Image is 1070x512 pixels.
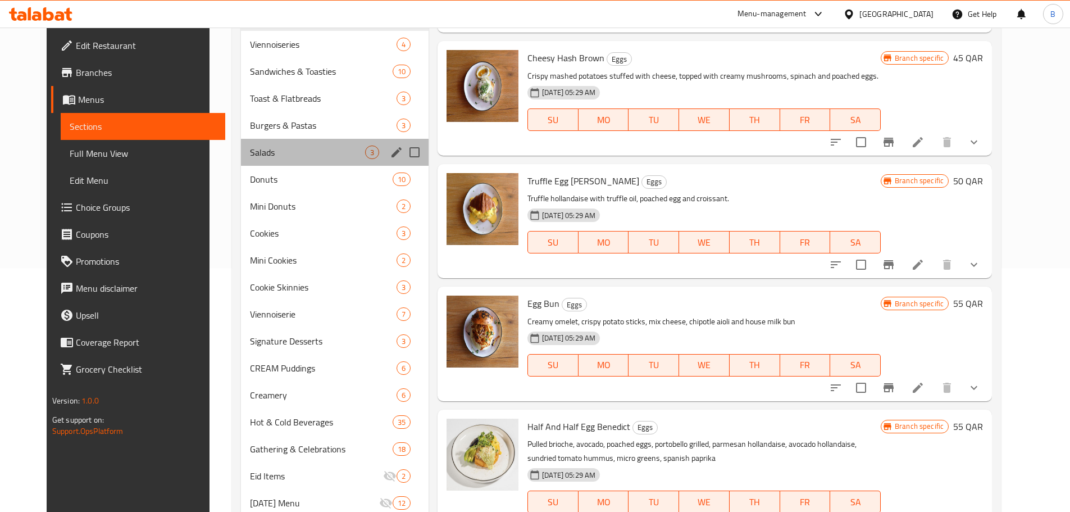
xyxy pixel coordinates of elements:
[583,234,625,251] span: MO
[785,494,826,510] span: FR
[1050,8,1055,20] span: B
[911,135,925,149] a: Edit menu item
[734,234,776,251] span: TH
[849,376,873,400] span: Select to update
[822,129,849,156] button: sort-choices
[241,85,429,112] div: Toast & Flatbreads3
[250,226,397,240] div: Cookies
[875,129,902,156] button: Branch-specific-item
[830,108,881,131] button: SA
[527,315,881,329] p: Creamy omelet, crispy potato sticks, mix cheese, chipotle aioli and house milk bun
[250,65,393,78] span: Sandwiches & Toasties
[241,220,429,247] div: Cookies3
[967,258,981,271] svg: Show Choices
[397,92,411,105] div: items
[76,363,216,376] span: Grocery Checklist
[241,301,429,328] div: Viennoiserie7
[393,498,410,509] span: 12
[397,469,411,483] div: items
[51,248,225,275] a: Promotions
[78,93,216,106] span: Menus
[250,173,393,186] span: Donuts
[967,135,981,149] svg: Show Choices
[76,201,216,214] span: Choice Groups
[822,374,849,401] button: sort-choices
[397,361,411,375] div: items
[684,494,725,510] span: WE
[527,69,881,83] p: Crispy mashed potatoes stuffed with cheese, topped with creamy mushrooms, spinach and poached eggs.
[830,354,881,377] button: SA
[250,200,397,213] span: Mini Donuts
[967,381,981,395] svg: Show Choices
[51,302,225,329] a: Upsell
[934,251,960,278] button: delete
[241,328,429,355] div: Signature Desserts3
[250,442,393,456] span: Gathering & Celebrations
[447,296,518,368] img: Egg Bun
[684,234,725,251] span: WE
[875,251,902,278] button: Branch-specific-item
[397,38,411,51] div: items
[397,120,410,131] span: 3
[633,421,657,434] span: Eggs
[730,108,780,131] button: TH
[447,173,518,245] img: Truffle Egg Benedict
[250,92,397,105] span: Toast & Flatbreads
[393,417,410,428] span: 35
[734,112,776,128] span: TH
[607,53,631,66] span: Eggs
[890,421,948,432] span: Branch specific
[911,381,925,395] a: Edit menu item
[875,374,902,401] button: Branch-specific-item
[629,354,679,377] button: TU
[393,174,410,185] span: 10
[250,388,397,402] span: Creamery
[397,226,411,240] div: items
[397,309,410,320] span: 7
[527,437,881,465] p: Pulled brioche, avocado, poached eggs, portobello grilled, parmesan hollandaise, avocado hollanda...
[61,113,225,140] a: Sections
[730,354,780,377] button: TH
[780,108,831,131] button: FR
[397,253,411,267] div: items
[397,390,410,401] span: 6
[250,334,397,348] div: Signature Desserts
[250,38,397,51] span: Viennoiseries
[785,112,826,128] span: FR
[81,393,99,408] span: 1.0.0
[679,231,730,253] button: WE
[397,201,410,212] span: 2
[52,413,104,427] span: Get support on:
[51,194,225,221] a: Choice Groups
[250,280,397,294] span: Cookie Skinnies
[633,357,675,373] span: TU
[633,234,675,251] span: TU
[532,357,574,373] span: SU
[447,419,518,491] img: Half And Half Egg Benedict
[51,221,225,248] a: Coupons
[397,307,411,321] div: items
[241,193,429,220] div: Mini Donuts2
[890,53,948,64] span: Branch specific
[629,108,679,131] button: TU
[532,112,574,128] span: SU
[562,298,586,311] span: Eggs
[51,329,225,356] a: Coverage Report
[849,253,873,277] span: Select to update
[250,361,397,375] span: CREAM Puddings
[679,354,730,377] button: WE
[934,374,960,401] button: delete
[241,58,429,85] div: Sandwiches & Toasties10
[250,469,383,483] span: Eid Items
[52,424,124,438] a: Support.OpsPlatform
[51,86,225,113] a: Menus
[397,200,411,213] div: items
[397,255,410,266] span: 2
[835,234,876,251] span: SA
[70,120,216,133] span: Sections
[734,494,776,510] span: TH
[527,173,639,189] span: Truffle Egg [PERSON_NAME]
